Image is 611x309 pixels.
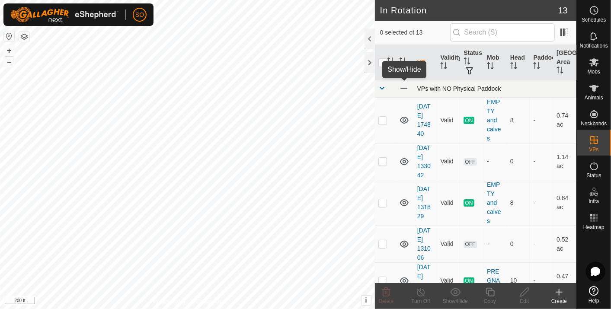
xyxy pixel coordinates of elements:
[553,226,576,262] td: 0.52 ac
[379,298,394,304] span: Delete
[464,158,477,166] span: OFF
[583,225,605,230] span: Heatmap
[581,121,607,126] span: Neckbands
[4,57,14,67] button: –
[417,103,431,137] a: [DATE] 174840
[586,173,601,178] span: Status
[507,262,530,299] td: 10
[437,180,460,226] td: Valid
[414,45,437,80] th: VP
[588,69,600,74] span: Mobs
[553,180,576,226] td: 0.84 ac
[464,117,474,124] span: ON
[437,97,460,143] td: Valid
[464,277,474,285] span: ON
[530,97,553,143] td: -
[530,226,553,262] td: -
[464,241,477,248] span: OFF
[553,262,576,299] td: 0.47 ac
[437,226,460,262] td: Valid
[460,45,483,80] th: Status
[19,32,29,42] button: Map Layers
[553,97,576,143] td: 0.74 ac
[361,296,371,305] button: i
[530,262,553,299] td: -
[510,64,517,70] p-sorticon: Activate to sort
[417,264,431,298] a: [DATE] 130842
[487,98,503,143] div: EMPTY and calves
[530,143,553,180] td: -
[553,45,576,80] th: [GEOGRAPHIC_DATA] Area
[380,28,450,37] span: 0 selected of 13
[365,296,367,304] span: i
[577,283,611,307] a: Help
[585,95,603,100] span: Animals
[507,180,530,226] td: 8
[417,185,431,220] a: [DATE] 131829
[589,147,598,152] span: VPs
[437,262,460,299] td: Valid
[4,31,14,41] button: Reset Map
[580,43,608,48] span: Notifications
[196,298,221,306] a: Contact Us
[589,199,599,204] span: Infra
[440,64,447,70] p-sorticon: Activate to sort
[437,143,460,180] td: Valid
[558,4,568,17] span: 13
[487,64,494,70] p-sorticon: Activate to sort
[473,297,507,305] div: Copy
[135,10,144,19] span: SO
[4,45,14,56] button: +
[487,267,503,294] div: PREGNANT
[380,5,558,16] h2: In Rotation
[487,180,503,226] div: EMPTY and calves
[530,45,553,80] th: Paddock
[483,45,507,80] th: Mob
[464,199,474,207] span: ON
[10,7,118,22] img: Gallagher Logo
[153,298,186,306] a: Privacy Policy
[530,180,553,226] td: -
[387,59,394,66] p-sorticon: Activate to sort
[533,64,540,70] p-sorticon: Activate to sort
[487,157,503,166] div: -
[450,23,555,41] input: Search (S)
[438,297,473,305] div: Show/Hide
[542,297,576,305] div: Create
[417,227,431,261] a: [DATE] 131006
[507,297,542,305] div: Edit
[553,143,576,180] td: 1.14 ac
[507,97,530,143] td: 8
[507,143,530,180] td: 0
[417,85,573,92] div: VPs with NO Physical Paddock
[417,144,431,178] a: [DATE] 133042
[507,226,530,262] td: 0
[399,59,406,66] p-sorticon: Activate to sort
[557,68,563,75] p-sorticon: Activate to sort
[487,239,503,248] div: -
[589,298,599,303] span: Help
[464,59,470,66] p-sorticon: Activate to sort
[403,297,438,305] div: Turn Off
[437,45,460,80] th: Validity
[507,45,530,80] th: Head
[582,17,606,22] span: Schedules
